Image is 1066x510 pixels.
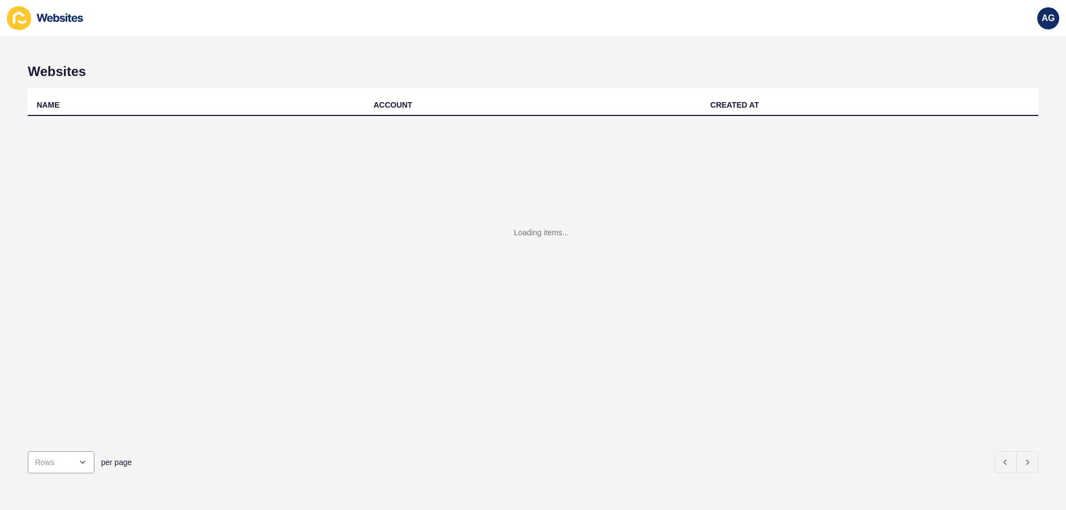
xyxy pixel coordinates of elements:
[37,99,59,110] div: NAME
[710,99,759,110] div: CREATED AT
[28,451,94,473] div: open menu
[1042,13,1055,24] span: AG
[514,227,569,238] div: Loading items...
[101,457,132,468] span: per page
[28,64,1038,79] h1: Websites
[374,99,413,110] div: ACCOUNT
